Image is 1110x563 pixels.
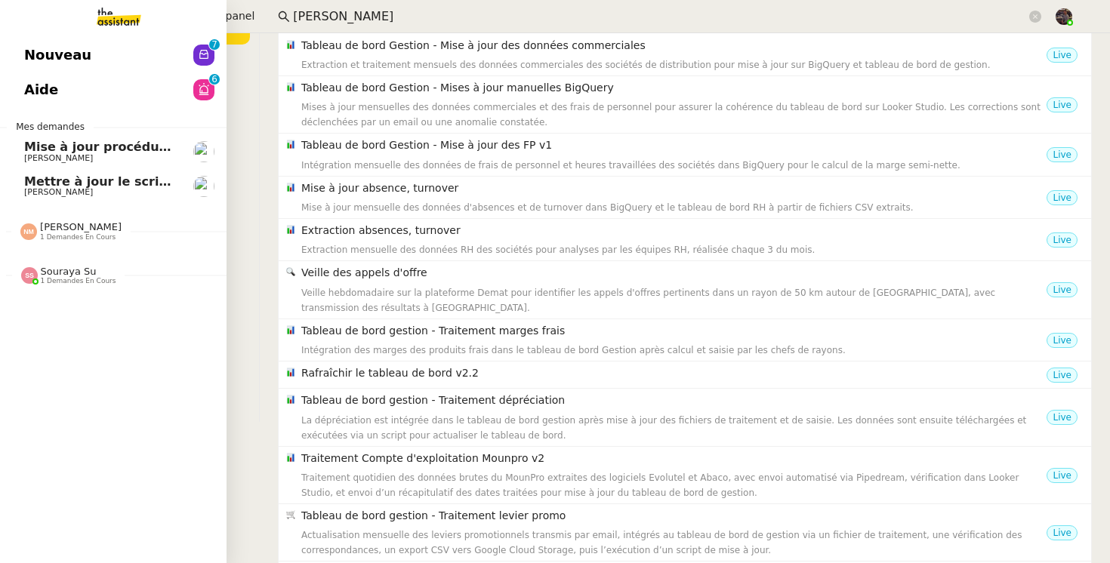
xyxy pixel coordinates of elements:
img: svg [21,267,38,284]
div: Mises à jour mensuelles des données commerciales et des frais de personnel pour assurer la cohére... [301,100,1047,130]
h4: Tableau de bord Gestion - Mise à jour des FP v1 [301,137,1047,154]
p: 6 [211,74,217,88]
nz-badge-sup: 7 [209,39,220,50]
span: 📊, bar_chart [286,453,295,462]
nz-tag: Live [1047,410,1078,425]
h4: Tableau de bord gestion - Traitement levier promo [301,507,1047,525]
nz-tag: Live [1047,525,1078,540]
div: Extraction et traitement mensuels des données commerciales des sociétés de distribution pour mise... [301,57,1047,72]
h4: Tableau de bord Gestion - Mise à jour des données commerciales [301,37,1047,54]
nz-tag: Live [1047,468,1078,483]
span: 📊, bar_chart [286,368,295,377]
span: 📊, bar_chart [286,225,295,234]
nz-tag: Live [1047,190,1078,205]
h4: Veille des appels d'offre [301,264,1047,281]
span: 📊, bar_chart [286,325,295,334]
span: 📊, bar_chart [286,183,295,192]
span: [PERSON_NAME] [40,221,122,232]
span: Aide [24,78,58,101]
div: Traitement quotidien des données brutes du MounPro extraites des logiciels Evolutel et Abaco, ave... [301,470,1047,500]
span: Souraya Su [41,266,97,277]
h4: Traitement Compte d'exploitation Mounpro v2 [301,450,1047,467]
nz-tag: Live [1047,48,1078,63]
span: Nouveau [24,44,91,66]
div: Intégration mensuelle des données de frais de personnel et heures travaillées des sociétés dans B... [301,158,1047,173]
img: users%2FAXgjBsdPtrYuxuZvIJjRexEdqnq2%2Favatar%2F1599931753966.jpeg [193,176,214,197]
h4: Rafraîchir le tableau de bord v2.2 [301,365,1047,382]
span: [PERSON_NAME] [24,187,93,197]
span: 📊, bar_chart [286,82,295,91]
p: 7 [211,39,217,53]
div: Mise à jour mensuelle des données d'absences et de turnover dans BigQuery et le tableau de bord R... [301,200,1047,215]
h4: Extraction absences, turnover [301,222,1047,239]
div: Actualisation mensuelle des leviers promotionnels transmis par email, intégrés au tableau de bord... [301,528,1047,558]
div: La dépréciation est intégrée dans le tableau de bord gestion après mise à jour des fichiers de tr... [301,413,1047,443]
span: 📊, bar_chart [286,40,295,49]
input: Rechercher [293,7,1026,27]
div: Veille hebdomadaire sur la plateforme Demat pour identifier les appels d'offres pertinents dans u... [301,285,1047,315]
nz-tag: Live [1047,232,1078,248]
span: 1 demandes en cours [40,233,116,242]
span: 📊, bar_chart [286,140,295,149]
nz-tag: Live [1047,97,1078,112]
span: [PERSON_NAME] [24,153,93,163]
h4: Tableau de bord gestion - Traitement marges frais [301,322,1047,340]
span: 🔍, mag [286,267,295,276]
nz-tag: Live [1047,147,1078,162]
span: 📊, bar_chart [286,395,295,404]
nz-badge-sup: 6 [209,74,220,85]
nz-tag: Live [1047,333,1078,348]
h4: Tableau de bord gestion - Traitement dépréciation [301,392,1047,409]
img: svg [20,223,37,240]
span: Mettre à jour le script du formulaire [24,174,270,189]
div: Intégration des marges des produits frais dans le tableau de bord Gestion après calcul et saisie ... [301,343,1047,358]
span: Mise à jour procédure traitement FP [24,140,272,154]
nz-tag: Live [1047,368,1078,383]
img: 2af2e8ed-4e7a-4339-b054-92d163d57814 [1056,8,1072,25]
img: users%2FvmnJXRNjGXZGy0gQLmH5CrabyCb2%2Favatar%2F07c9d9ad-5b06-45ca-8944-a3daedea5428 [193,141,214,162]
nz-tag: Live [1047,282,1078,297]
span: Mes demandes [7,119,94,134]
div: Extraction mensuelle des données RH des sociétés pour analyses par les équipes RH, réalisée chaqu... [301,242,1047,257]
h4: Mise à jour absence, turnover [301,180,1047,197]
span: 1 demandes en cours [41,277,116,285]
span: 🛒, shopping_trolley [286,510,295,519]
h4: Tableau de bord Gestion - Mises à jour manuelles BigQuery [301,79,1047,97]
